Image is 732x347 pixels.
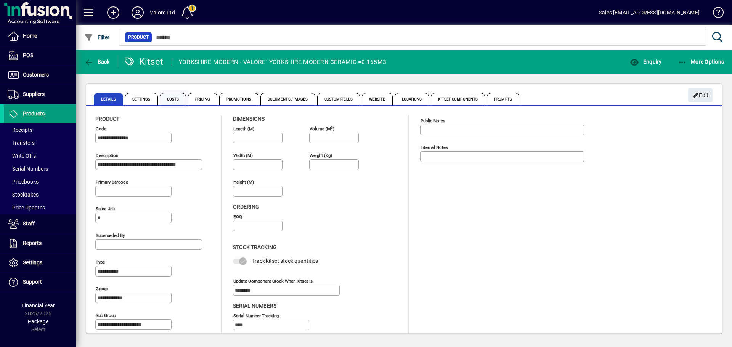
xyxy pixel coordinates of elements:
a: Suppliers [4,85,76,104]
a: Reports [4,234,76,253]
mat-label: EOQ [233,214,242,219]
span: Dimensions [233,116,265,122]
sup: 3 [331,125,333,129]
mat-label: Sales unit [96,206,115,211]
span: Products [23,110,45,117]
a: Customers [4,66,76,85]
span: Package [28,318,48,325]
mat-label: Description [96,153,118,158]
a: Staff [4,214,76,233]
button: Filter [82,30,112,44]
app-page-header-button: Back [76,55,118,69]
span: Serial Numbers [8,166,48,172]
span: Back [84,59,110,65]
span: Suppliers [23,91,45,97]
span: Transfers [8,140,35,146]
span: Stocktakes [8,192,39,198]
span: Support [23,279,42,285]
mat-label: Public Notes [421,118,445,123]
a: Stocktakes [4,188,76,201]
span: Staff [23,221,35,227]
span: Product [128,34,149,41]
div: Kitset [124,56,164,68]
mat-label: Primary barcode [96,179,128,185]
div: YORKSHIRE MODERN - VALORE` YORKSHIRE MODERN CERAMIC =0.165M3 [179,56,386,68]
span: Kitset Components [431,93,485,105]
a: Serial Numbers [4,162,76,175]
span: Stock Tracking [233,244,277,250]
a: Receipts [4,123,76,136]
div: Valore Ltd [150,6,175,19]
span: Prompts [487,93,519,105]
span: Locations [395,93,429,105]
span: Filter [84,34,110,40]
mat-label: Serial Number tracking [233,313,279,318]
span: Track kitset stock quantities [252,258,318,264]
span: Customers [23,72,49,78]
button: Add [101,6,125,19]
mat-label: Sub group [96,313,116,318]
span: Write Offs [8,153,36,159]
span: Home [23,33,37,39]
span: Pricebooks [8,179,39,185]
button: Enquiry [628,55,663,69]
mat-label: Width (m) [233,153,253,158]
mat-label: Group [96,286,108,291]
mat-label: Weight (Kg) [310,153,332,158]
button: Profile [125,6,150,19]
span: Details [94,93,123,105]
mat-label: Code [96,126,106,131]
mat-label: Length (m) [233,126,254,131]
mat-label: Internal Notes [421,145,448,150]
span: More Options [678,59,724,65]
span: Price Updates [8,205,45,211]
button: More Options [676,55,726,69]
span: Product [95,116,119,122]
a: Price Updates [4,201,76,214]
mat-label: Height (m) [233,179,254,185]
mat-label: Volume (m ) [310,126,334,131]
a: Knowledge Base [707,2,722,26]
span: Edit [692,89,709,102]
span: Settings [125,93,158,105]
span: Costs [160,93,186,105]
mat-label: Update component stock when kitset is [233,278,313,283]
a: Write Offs [4,149,76,162]
span: POS [23,52,33,58]
a: Home [4,27,76,46]
span: Receipts [8,127,32,133]
button: Edit [688,88,713,102]
span: Website [362,93,393,105]
span: Custom Fields [317,93,360,105]
a: POS [4,46,76,65]
mat-label: Type [96,259,105,265]
a: Support [4,273,76,292]
span: Financial Year [22,302,55,309]
span: Pricing [188,93,217,105]
button: Back [82,55,112,69]
span: Ordering [233,204,259,210]
a: Transfers [4,136,76,149]
div: Sales [EMAIL_ADDRESS][DOMAIN_NAME] [599,6,700,19]
span: Documents / Images [260,93,315,105]
span: Serial Numbers [233,303,276,309]
span: Promotions [219,93,258,105]
span: Settings [23,259,42,265]
span: Reports [23,240,42,246]
a: Settings [4,253,76,272]
span: Enquiry [630,59,661,65]
mat-label: Superseded by [96,233,125,238]
a: Pricebooks [4,175,76,188]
